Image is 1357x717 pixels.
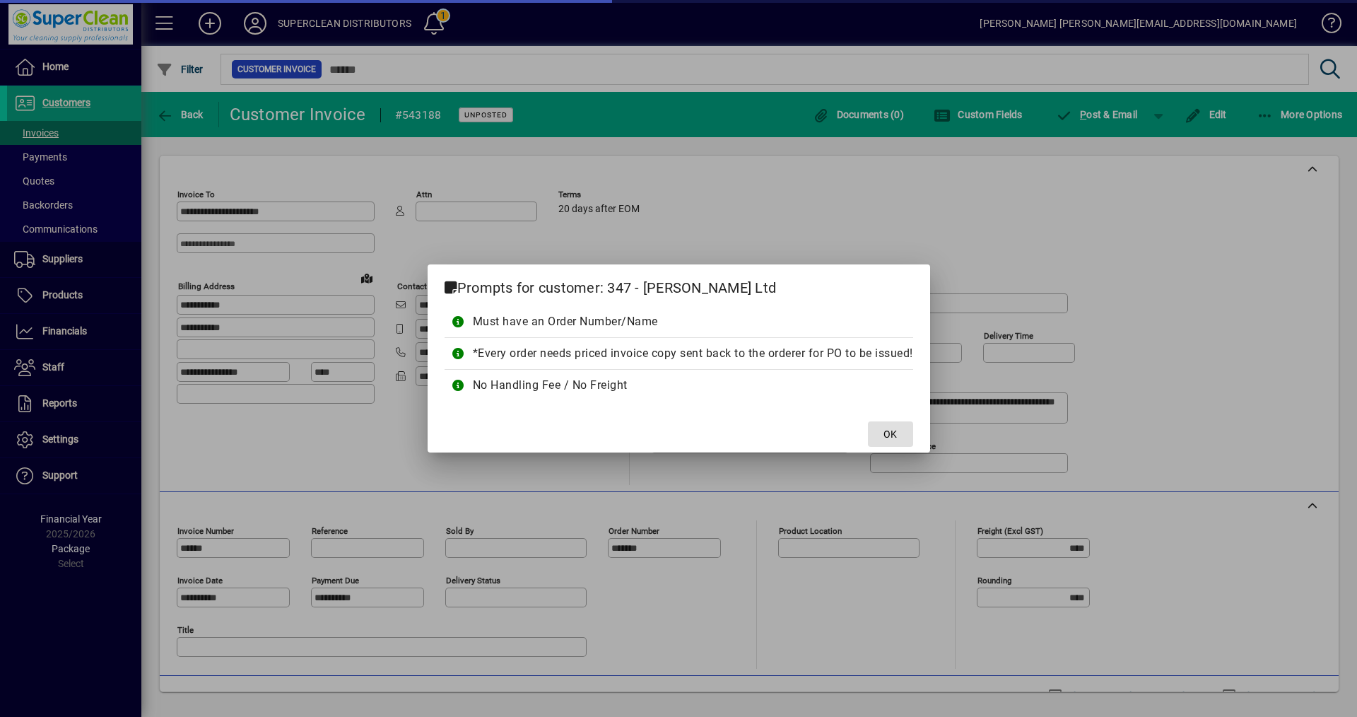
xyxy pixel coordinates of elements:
div: Must have an Order Number/Name [473,313,913,330]
button: OK [868,421,913,447]
div: *Every order needs priced invoice copy sent back to the orderer for PO to be issued! [473,345,913,362]
span: OK [883,427,897,442]
div: No Handling Fee / No Freight [473,377,913,394]
h2: Prompts for customer: 347 - [PERSON_NAME] Ltd [428,264,930,305]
